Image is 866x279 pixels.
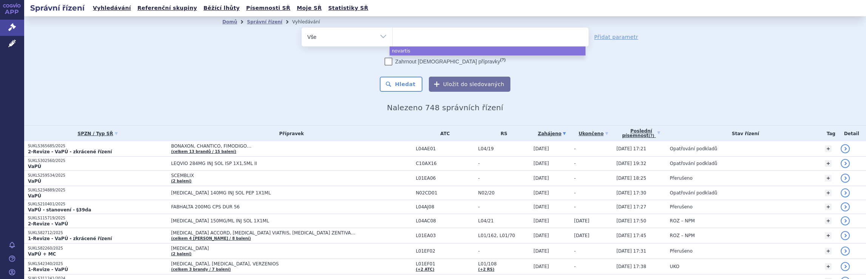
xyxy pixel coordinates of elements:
span: L04AE01 [416,146,474,151]
span: Přerušeno [670,204,692,210]
span: [DATE] 18:25 [616,176,646,181]
a: (+2 RS) [478,267,495,271]
span: [DATE] [533,176,549,181]
span: [DATE] [574,218,590,224]
span: - [574,190,576,196]
span: BONAXON, CHANTICO, FIMODIGO… [171,143,360,149]
strong: 2-Revize - VaPÚ - zkrácené řízení [28,149,112,154]
button: Uložit do sledovaných [429,77,510,92]
span: Opatřování podkladů [670,161,717,166]
li: Vyhledávání [292,16,330,28]
span: SCEMBLIX [171,173,360,178]
a: Domů [222,19,237,25]
a: Písemnosti SŘ [244,3,293,13]
strong: 2-Revize - VaPÚ [28,221,68,227]
a: Správní řízení [247,19,282,25]
span: [DATE] [533,146,549,151]
span: - [478,176,530,181]
a: Referenční skupiny [135,3,199,13]
a: + [825,160,832,167]
a: Přidat parametr [594,33,638,41]
a: detail [841,216,850,225]
label: Zahrnout [DEMOGRAPHIC_DATA] přípravky [385,58,505,65]
a: detail [841,262,850,271]
span: - [574,264,576,269]
span: C10AX16 [416,161,474,166]
span: - [574,248,576,254]
a: Statistiky SŘ [326,3,370,13]
span: [DATE] [533,248,549,254]
span: - [574,146,576,151]
abbr: (?) [500,57,505,62]
p: SUKLS210401/2025 [28,202,167,207]
a: detail [841,174,850,183]
span: [DATE] [533,161,549,166]
a: Ukončeno [574,128,613,139]
a: Zahájeno [533,128,570,139]
th: Přípravek [167,126,412,141]
span: [MEDICAL_DATA] 140MG INJ SOL PEP 1X1ML [171,190,360,196]
span: [DATE] [574,233,590,238]
a: + [825,190,832,196]
a: + [825,145,832,152]
a: Poslednípísemnost(?) [616,126,666,141]
span: [DATE] 17:27 [616,204,646,210]
span: L01/162, L01/70 [478,233,530,238]
span: ROZ – NPM [670,218,695,224]
strong: 1-Revize - VaPÚ [28,267,68,272]
a: + [825,203,832,210]
abbr: (?) [649,134,654,138]
a: + [825,232,832,239]
p: SUKLS259534/2025 [28,173,167,178]
a: + [825,248,832,254]
li: novartis [390,46,586,55]
a: detail [841,231,850,240]
span: Nalezeno 748 správních řízení [387,103,503,112]
a: (celkem 13 brandů / 15 balení) [171,150,236,154]
strong: VaPÚ [28,164,41,169]
strong: VaPÚ - stanovení - §39da [28,207,91,213]
p: SUKLS234889/2025 [28,188,167,193]
span: - [478,161,530,166]
span: [DATE] 17:50 [616,218,646,224]
th: Tag [821,126,837,141]
span: [MEDICAL_DATA], [MEDICAL_DATA], VERZENIOS [171,261,360,267]
span: ROZ – NPM [670,233,695,238]
span: Přerušeno [670,248,692,254]
span: [DATE] [533,204,549,210]
a: detail [841,188,850,197]
span: L04/19 [478,146,530,151]
span: - [478,204,530,210]
th: ATC [412,126,474,141]
a: Běžící lhůty [201,3,242,13]
p: SUKLS302560/2025 [28,158,167,163]
span: [MEDICAL_DATA] ACCORD, [MEDICAL_DATA] VIATRIS, [MEDICAL_DATA] ZENTIVA… [171,230,360,236]
span: L04AJ08 [416,204,474,210]
span: [DATE] 17:21 [616,146,646,151]
p: SUKLS82260/2025 [28,246,167,251]
th: RS [475,126,530,141]
span: L01EF02 [416,248,474,254]
span: Opatřování podkladů [670,146,717,151]
span: N02CD01 [416,190,474,196]
span: L01EA03 [416,233,474,238]
span: [DATE] 17:31 [616,248,646,254]
span: L04/21 [478,218,530,224]
a: Vyhledávání [91,3,133,13]
th: Detail [837,126,866,141]
span: L01EF01 [416,261,474,267]
span: [DATE] [533,264,549,269]
a: detail [841,159,850,168]
p: SUKLS82712/2025 [28,230,167,236]
span: [DATE] [533,233,549,238]
span: [DATE] 17:30 [616,190,646,196]
a: + [825,175,832,182]
h2: Správní řízení [24,3,91,13]
a: (2 balení) [171,179,191,183]
button: Hledat [380,77,422,92]
a: Moje SŘ [294,3,324,13]
span: L04AC08 [416,218,474,224]
span: [DATE] [533,218,549,224]
p: SUKLS115719/2025 [28,216,167,221]
a: (2 balení) [171,252,191,256]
